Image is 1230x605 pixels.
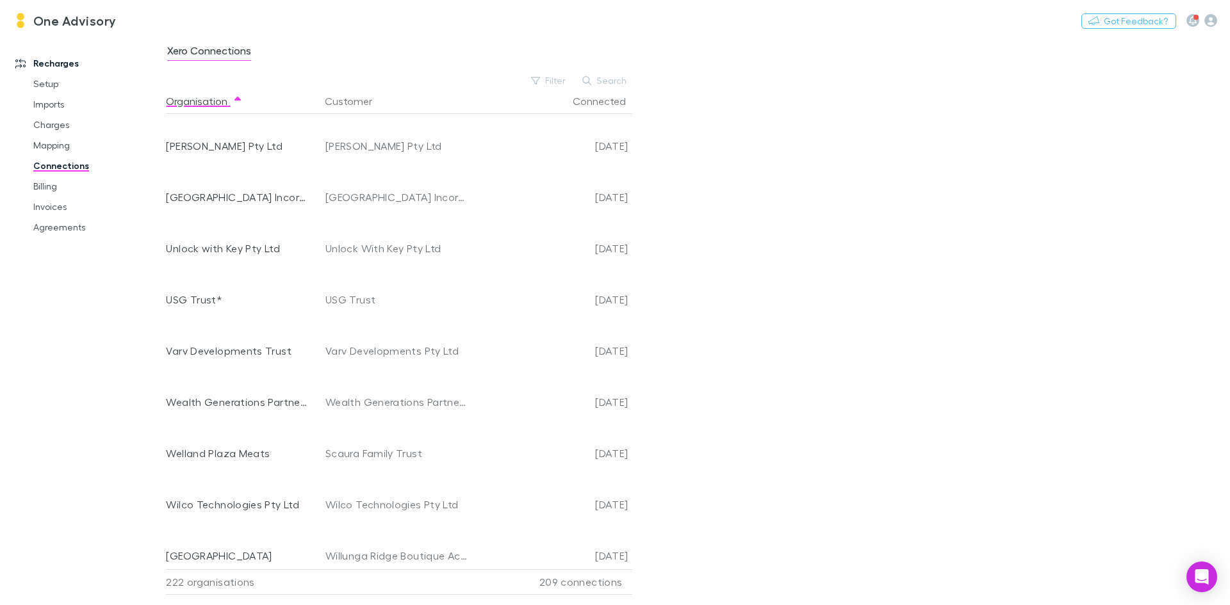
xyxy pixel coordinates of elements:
[474,376,628,428] div: [DATE]
[325,120,470,172] div: [PERSON_NAME] Pty Ltd
[1186,561,1217,592] div: Open Intercom Messenger
[166,88,243,114] button: Organisation
[167,44,251,61] span: Xero Connections
[20,115,173,135] a: Charges
[166,428,307,479] div: Welland Plaza Meats
[325,172,470,223] div: [GEOGRAPHIC_DATA] Incorporated
[20,217,173,238] a: Agreements
[474,274,628,325] div: [DATE]
[325,530,470,581] div: Willunga Ridge Boutique Accommodation Pty Ltd
[20,74,173,94] a: Setup
[20,176,173,197] a: Billing
[1081,13,1176,29] button: Got Feedback?
[166,530,307,581] div: [GEOGRAPHIC_DATA]
[474,172,628,223] div: [DATE]
[20,197,173,217] a: Invoices
[325,88,388,114] button: Customer
[474,120,628,172] div: [DATE]
[473,569,627,595] div: 209 connections
[325,223,470,274] div: Unlock With Key Pty Ltd
[20,156,173,176] a: Connections
[20,94,173,115] a: Imports
[573,88,641,114] button: Connected
[474,428,628,479] div: [DATE]
[474,325,628,376] div: [DATE]
[13,13,28,28] img: One Advisory's Logo
[474,479,628,530] div: [DATE]
[525,73,573,88] button: Filter
[33,13,117,28] h3: One Advisory
[166,172,307,223] div: [GEOGRAPHIC_DATA] Incorporated
[325,274,470,325] div: USG Trust
[474,223,628,274] div: [DATE]
[166,479,307,530] div: Wilco Technologies Pty Ltd
[166,274,307,325] div: USG Trust*
[325,376,470,428] div: Wealth Generations Partnership
[3,53,173,74] a: Recharges
[166,325,307,376] div: Varv Developments Trust
[325,479,470,530] div: Wilco Technologies Pty Ltd
[166,120,307,172] div: [PERSON_NAME] Pty Ltd
[325,428,470,479] div: Scaura Family Trust
[166,569,320,595] div: 222 organisations
[5,5,124,36] a: One Advisory
[576,73,634,88] button: Search
[20,135,173,156] a: Mapping
[166,223,307,274] div: Unlock with Key Pty Ltd
[325,325,470,376] div: Varv Developments Pty Ltd
[166,376,307,428] div: Wealth Generations Partnership
[474,530,628,581] div: [DATE]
